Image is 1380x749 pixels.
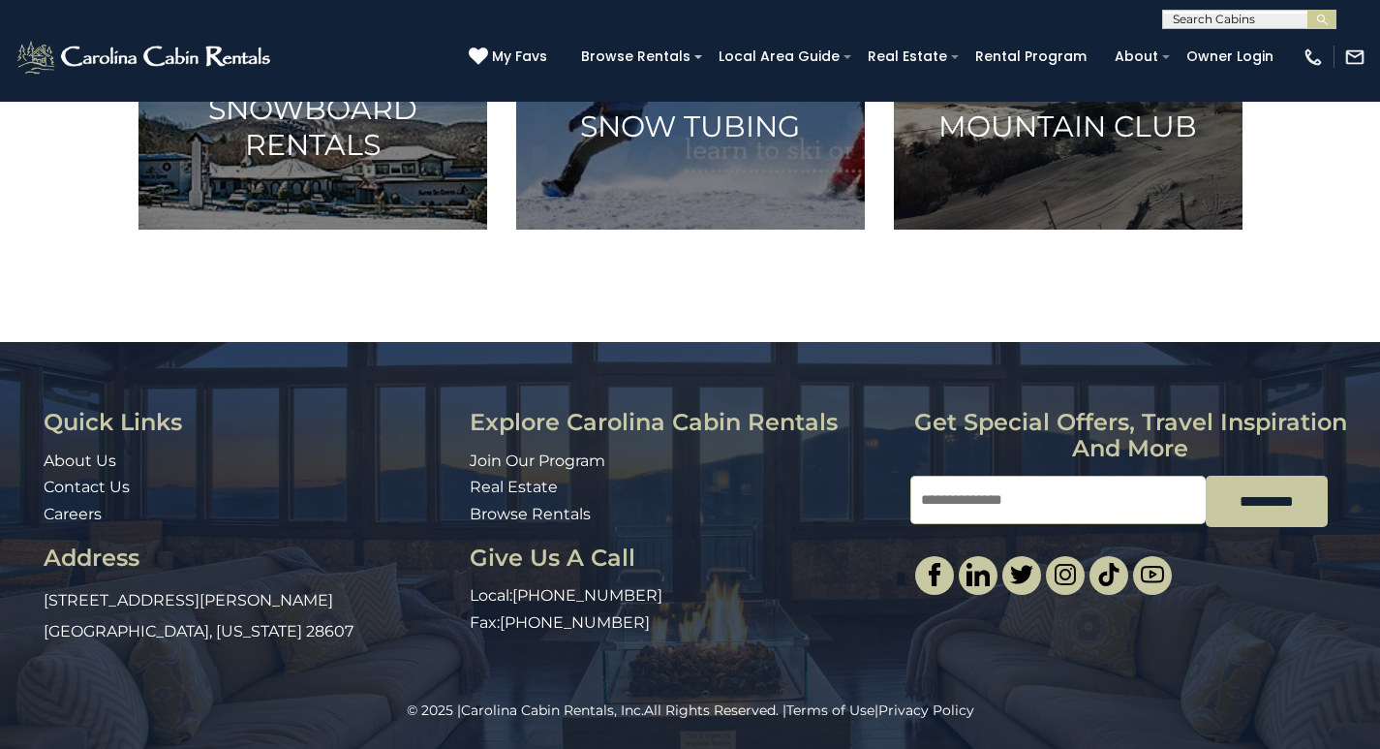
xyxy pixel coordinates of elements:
a: Careers [44,505,102,523]
a: About Us [44,452,116,470]
img: twitter-single.svg [1010,563,1033,586]
a: Privacy Policy [878,702,974,719]
p: Fax: [470,612,896,635]
a: Browse Rentals [470,505,591,523]
a: [PHONE_NUMBER] [500,613,650,632]
h3: Quick Links [44,410,455,435]
p: [STREET_ADDRESS][PERSON_NAME] [GEOGRAPHIC_DATA], [US_STATE] 28607 [44,585,455,647]
a: [PHONE_NUMBER] [512,586,662,605]
h3: Get special offers, travel inspiration and more [910,410,1351,461]
h3: The Beech Mountain Club [918,73,1218,144]
p: Local: [470,585,896,608]
span: © 2025 | [407,702,644,719]
a: About [1105,42,1168,72]
h3: Ski Resorts and Snow Tubing [540,73,841,144]
a: Local Area Guide [709,42,849,72]
img: phone-regular-white.png [1303,47,1324,68]
img: mail-regular-white.png [1344,47,1365,68]
h3: Ski and Snowboard Rentals [163,55,463,163]
a: Browse Rentals [571,42,700,72]
img: linkedin-single.svg [966,563,990,586]
a: Join Our Program [470,452,605,470]
img: facebook-single.svg [923,563,946,586]
a: Carolina Cabin Rentals, Inc. [461,702,644,719]
span: My Favs [492,47,547,67]
a: Rental Program [966,42,1096,72]
a: Contact Us [44,478,130,496]
h3: Address [44,546,455,571]
img: youtube-light.svg [1141,563,1164,586]
a: My Favs [469,47,552,68]
img: tiktok.svg [1097,563,1120,586]
a: Real Estate [470,478,558,496]
a: Owner Login [1177,42,1283,72]
h3: Explore Carolina Cabin Rentals [470,410,896,435]
h3: Give Us A Call [470,546,896,571]
img: White-1-2.png [15,38,276,77]
a: Real Estate [858,42,957,72]
p: All Rights Reserved. | | [44,701,1336,720]
a: Terms of Use [786,702,874,719]
img: instagram-single.svg [1054,563,1077,586]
